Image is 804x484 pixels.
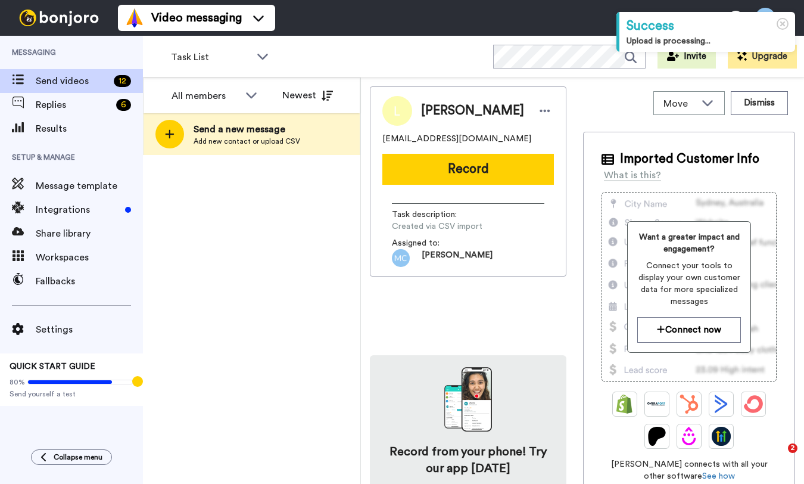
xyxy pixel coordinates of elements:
span: Assigned to: [392,237,475,249]
div: All members [172,89,239,103]
span: Send videos [36,74,109,88]
span: Task description : [392,209,475,221]
span: 2 [788,443,797,453]
img: ActiveCampaign [712,395,731,414]
button: Connect now [637,317,741,343]
span: Share library [36,227,143,241]
span: QUICK START GUIDE [10,362,95,371]
span: Results [36,122,143,136]
span: Settings [36,322,143,337]
img: bj-logo-header-white.svg [14,10,104,26]
img: vm-color.svg [125,8,144,27]
img: Patreon [647,427,666,446]
img: Hubspot [680,395,699,414]
button: Record [382,154,554,185]
span: Video messaging [151,10,242,26]
div: What is this? [604,168,661,182]
span: Add new contact or upload CSV [194,136,300,146]
div: 12 [114,75,131,87]
iframe: Intercom live chat [764,443,792,472]
img: mc.png [392,249,410,267]
span: Connect your tools to display your own customer data for more specialized messages [637,260,741,308]
img: Image of Linda [382,96,412,126]
div: Upload is processing... [627,35,788,47]
span: Workspaces [36,250,143,265]
h4: Record from your phone! Try our app [DATE] [382,443,554,477]
span: Message template [36,179,143,193]
span: Imported Customer Info [620,150,759,168]
button: Invite [657,45,716,69]
img: download [444,367,492,432]
img: Ontraport [647,395,666,414]
span: Fallbacks [36,274,143,288]
div: Success [627,17,788,35]
span: Created via CSV import [392,221,505,232]
img: ConvertKit [744,395,763,414]
div: 6 [116,99,131,111]
span: Collapse menu [54,452,102,462]
button: Newest [273,83,342,107]
span: Task List [171,50,251,64]
div: Tooltip anchor [132,376,143,387]
button: Collapse menu [31,449,112,465]
span: [PERSON_NAME] [422,249,493,267]
img: Drip [680,427,699,446]
span: Integrations [36,203,120,217]
span: 80% [10,377,25,387]
span: Send a new message [194,122,300,136]
a: See how [702,472,735,480]
img: GoHighLevel [712,427,731,446]
span: Replies [36,98,111,112]
span: Send yourself a test [10,389,133,399]
span: [PERSON_NAME] connects with all your other software [602,458,777,482]
img: Shopify [615,395,634,414]
span: [PERSON_NAME] [421,102,524,120]
span: Move [663,97,696,111]
span: Want a greater impact and engagement? [637,231,741,255]
span: [EMAIL_ADDRESS][DOMAIN_NAME] [382,133,531,145]
button: Upgrade [728,45,797,69]
button: Dismiss [731,91,788,115]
